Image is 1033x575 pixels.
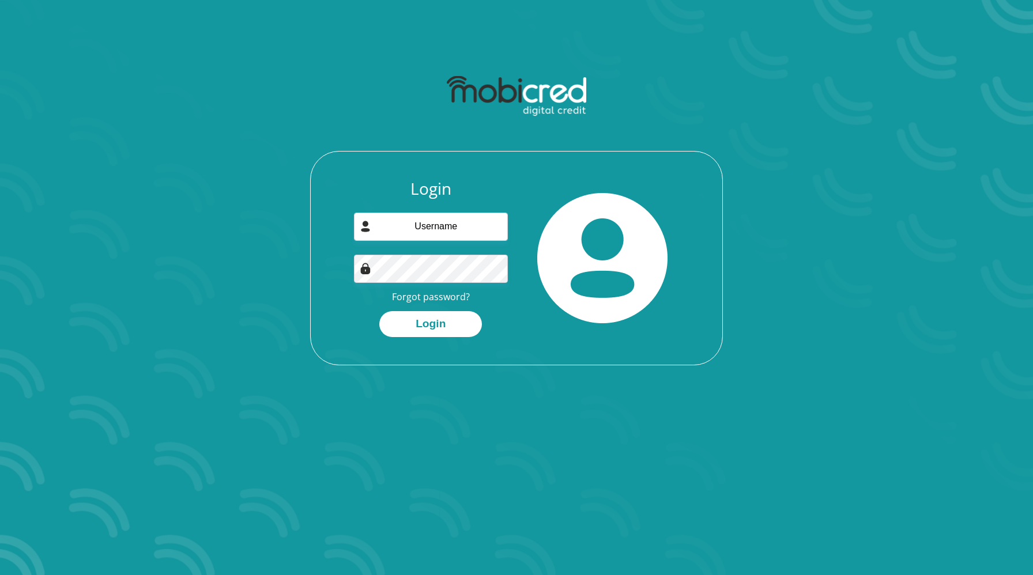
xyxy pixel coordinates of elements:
[354,213,508,241] input: Username
[379,311,482,337] button: Login
[392,290,470,303] a: Forgot password?
[360,263,371,274] img: Image
[354,179,508,199] h3: Login
[360,221,371,232] img: user-icon image
[447,76,586,116] img: mobicred logo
